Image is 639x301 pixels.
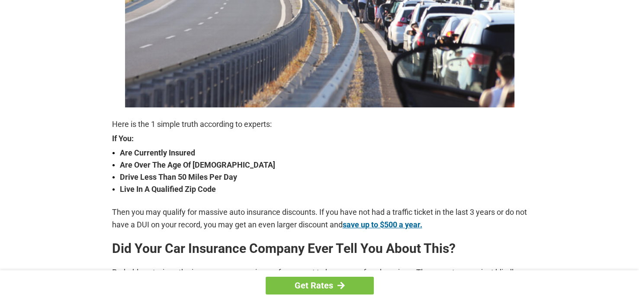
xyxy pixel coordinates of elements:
[112,206,527,230] p: Then you may qualify for massive auto insurance discounts. If you have not had a traffic ticket i...
[266,277,374,295] a: Get Rates
[112,135,527,142] strong: If You:
[112,118,527,130] p: Here is the 1 simple truth according to experts:
[343,220,422,229] a: save up to $500 a year.
[112,242,527,256] h2: Did Your Car Insurance Company Ever Tell You About This?
[120,159,527,171] strong: Are Over The Age Of [DEMOGRAPHIC_DATA]
[120,171,527,183] strong: Drive Less Than 50 Miles Per Day
[112,266,527,291] p: Probably not, since the insurance companies prefer you not to be aware of such savings. They coun...
[120,147,527,159] strong: Are Currently Insured
[120,183,527,195] strong: Live In A Qualified Zip Code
